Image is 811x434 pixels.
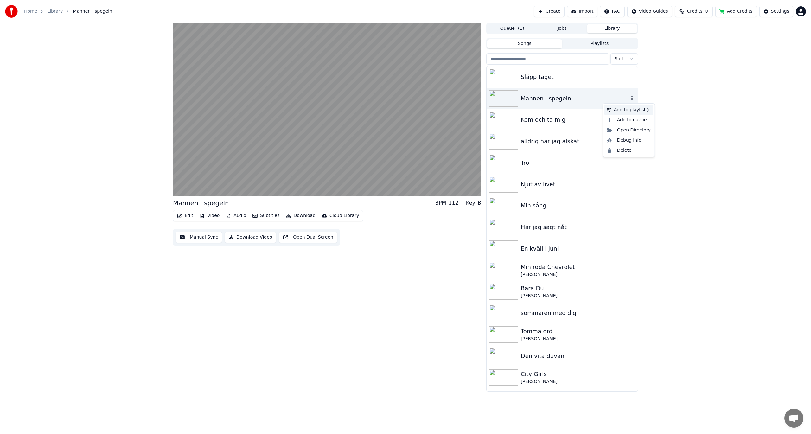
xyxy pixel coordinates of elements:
div: Mannen i spegeln [521,94,629,103]
button: Credits0 [675,6,713,17]
div: En kväll i juni [521,244,635,253]
span: Sort [615,56,624,62]
button: Library [587,24,637,33]
a: Library [47,8,63,15]
span: Credits [687,8,702,15]
div: Min röda Chevrolet [521,263,635,271]
div: Tro [521,158,635,167]
button: Manual Sync [176,232,222,243]
button: Edit [175,211,196,220]
div: Den vita duvan [521,352,635,361]
div: Delete [604,145,653,156]
button: Video [197,211,222,220]
nav: breadcrumb [24,8,112,15]
button: FAQ [600,6,624,17]
span: 0 [705,8,708,15]
div: Kom och ta mig [521,115,635,124]
button: Create [534,6,565,17]
div: [PERSON_NAME] [521,336,635,342]
div: Add to queue [604,115,653,125]
div: Tomma ord [521,327,635,336]
button: Import [567,6,597,17]
div: Debug Info [604,135,653,145]
img: youka [5,5,18,18]
span: ( 1 ) [518,25,524,32]
div: B [478,199,481,207]
button: Playlists [562,39,637,48]
div: City Girls [521,370,635,379]
button: Audio [223,211,249,220]
div: Öppna chatt [784,409,803,428]
div: BPM [435,199,446,207]
button: Download [283,211,318,220]
div: Open Directory [604,125,653,135]
button: Settings [759,6,793,17]
div: Släpp taget [521,73,635,81]
div: [PERSON_NAME] [521,293,635,299]
div: [PERSON_NAME] [521,379,635,385]
button: Video Guides [627,6,672,17]
button: Download Video [225,232,276,243]
div: Har jag sagt nåt [521,223,635,232]
button: Jobs [537,24,587,33]
div: Key [466,199,475,207]
div: Add to playlist [604,105,653,115]
div: Settings [771,8,789,15]
a: Home [24,8,37,15]
button: Subtitles [250,211,282,220]
span: Mannen i spegeln [73,8,112,15]
button: Queue [487,24,537,33]
div: Njut av livet [521,180,635,189]
button: Songs [487,39,562,48]
div: alldrig har jag älskat [521,137,635,146]
div: Cloud Library [329,213,359,219]
div: 112 [449,199,458,207]
div: Min sång [521,201,635,210]
div: sommaren med dig [521,309,635,317]
button: Add Credits [715,6,757,17]
button: Open Dual Screen [279,232,337,243]
div: [PERSON_NAME] [521,271,635,278]
div: Mannen i spegeln [173,199,229,207]
div: Bara Du [521,284,635,293]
